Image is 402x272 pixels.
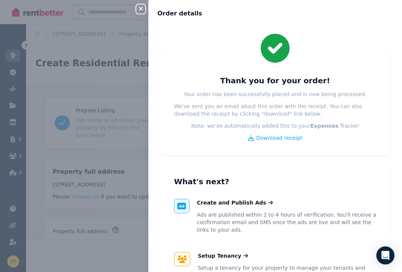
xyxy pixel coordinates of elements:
p: We've sent you an email about this order with the receipt. You can also download the receipt by c... [174,102,376,118]
a: Create and Publish Ads [197,199,273,206]
h3: What's next? [174,176,376,187]
p: Note: we've automatically added this to your Tracker [191,122,359,130]
p: Your order has been successfully placed and is now being processed. [184,90,367,98]
span: Create and Publish Ads [197,199,266,206]
span: Order details [157,9,202,18]
a: Setup Tenancy [198,252,248,260]
h3: Thank you for your order! [220,75,330,86]
b: Expenses [310,123,338,129]
span: Download receipt [256,134,303,142]
span: Setup Tenancy [198,252,241,260]
div: Open Intercom Messenger [376,246,394,264]
p: Ads are published within 2 to 4 hours of verification. You'll receive a confirmation email and SM... [197,211,377,234]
